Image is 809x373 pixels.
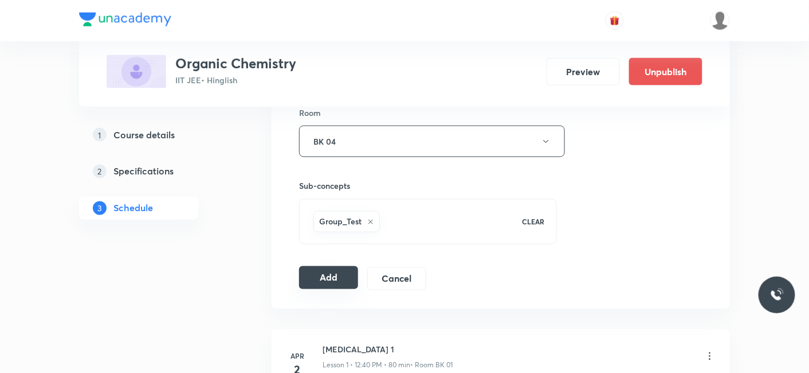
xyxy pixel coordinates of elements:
[299,180,557,192] h6: Sub-concepts
[606,11,624,30] button: avatar
[79,13,171,29] a: Company Logo
[79,13,171,26] img: Company Logo
[410,360,453,371] p: • Room BK 01
[547,58,620,86] button: Preview
[286,351,309,362] h6: Apr
[299,266,358,289] button: Add
[770,288,784,302] img: ttu
[710,11,730,30] img: Mukesh Gupta
[523,217,545,227] p: CLEAR
[79,123,235,146] a: 1Course details
[367,267,426,290] button: Cancel
[113,128,175,142] h5: Course details
[93,128,107,142] p: 1
[113,201,153,215] h5: Schedule
[319,216,362,228] h6: Group_Test
[610,15,620,26] img: avatar
[299,126,565,157] button: BK 04
[107,55,166,88] img: D2B16306-B096-4349-BD40-A18D490438FF_plus.png
[323,344,453,356] h6: [MEDICAL_DATA] 1
[79,160,235,183] a: 2Specifications
[93,165,107,178] p: 2
[629,58,702,86] button: Unpublish
[323,360,410,371] p: Lesson 1 • 12:40 PM • 80 min
[299,107,321,119] h6: Room
[175,55,296,72] h3: Organic Chemistry
[113,165,174,178] h5: Specifications
[175,74,296,86] p: IIT JEE • Hinglish
[93,201,107,215] p: 3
